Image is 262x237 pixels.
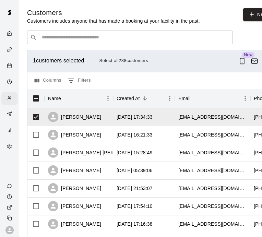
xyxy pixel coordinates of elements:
[248,55,261,67] button: Email customers
[48,165,101,176] div: [PERSON_NAME]
[165,93,175,104] button: Menu
[27,17,200,24] p: Customers includes anyone that has made a booking at your facility in the past.
[48,219,101,229] div: [PERSON_NAME]
[3,5,16,19] img: Swift logo
[236,55,248,67] button: Send App Notification
[178,114,247,120] div: gte40@aol.com
[1,202,19,213] a: View public page
[178,221,247,227] div: dinadeliccewilson@gmail.com
[178,185,247,192] div: dapettineo@gmail.com
[33,75,63,86] button: Select columns
[1,213,19,223] div: Copy public page link
[98,56,150,66] button: Select all238customers
[117,167,153,174] div: 2025-09-16 05:39:06
[27,31,233,44] div: Search customers by name or email
[178,167,247,174] div: gww.highschool@gmail.com
[242,52,254,58] span: New
[117,221,153,227] div: 2025-09-15 17:16:38
[178,149,247,156] div: mrcoop1008@gmail.com
[117,203,153,210] div: 2025-09-15 17:54:10
[113,89,175,108] div: Created At
[45,89,113,108] div: Name
[33,56,236,66] div: 1 customers selected
[1,181,19,191] a: Contact Us
[117,149,153,156] div: 2025-09-16 15:28:49
[117,131,153,138] div: 2025-09-16 16:21:33
[240,93,250,104] button: Menu
[66,75,93,86] button: Show filters
[48,183,101,193] div: [PERSON_NAME]
[48,112,101,122] div: [PERSON_NAME]
[1,191,19,202] a: Visit help center
[117,89,140,108] div: Created At
[175,89,250,108] div: Email
[178,203,247,210] div: philipmang64@gmail.com
[178,89,191,108] div: Email
[178,131,247,138] div: jacktraficanto@gmail.com
[27,8,200,17] h5: Customers
[191,94,200,103] button: Sort
[61,94,71,103] button: Sort
[48,89,61,108] div: Name
[48,130,101,140] div: [PERSON_NAME]
[48,201,101,211] div: [PERSON_NAME]
[48,147,143,158] div: [PERSON_NAME] [PERSON_NAME]
[140,94,150,103] button: Sort
[117,185,153,192] div: 2025-09-15 21:53:07
[117,114,153,120] div: 2025-09-16 17:34:33
[103,93,113,104] button: Menu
